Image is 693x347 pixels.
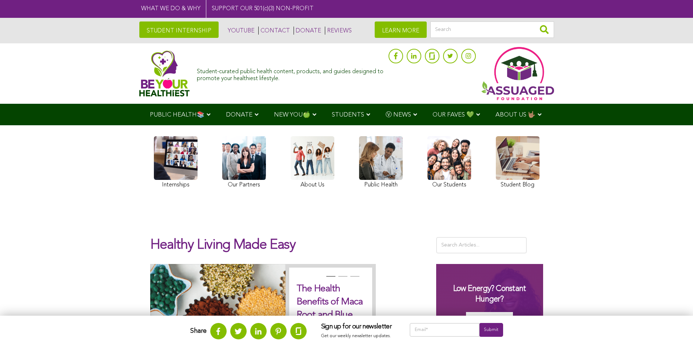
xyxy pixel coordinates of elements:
a: STUDENT INTERNSHIP [139,21,219,38]
span: ABOUT US 🤟🏽 [495,112,535,118]
span: PUBLIC HEALTH📚 [150,112,204,118]
a: REVIEWS [325,27,352,35]
h2: The Health Benefits of Maca Root and Blue Spirulina [296,282,365,335]
img: Get Your Guide [466,312,513,326]
div: Student-curated public health content, products, and guides designed to promote your healthiest l... [197,65,385,82]
a: CONTACT [258,27,290,35]
input: Search Articles... [436,237,527,253]
span: STUDENTS [332,112,364,118]
h3: Sign up for our newsletter [321,323,395,331]
a: YOUTUBE [226,27,255,35]
img: glassdoor.svg [296,327,301,335]
h3: Low Energy? Constant Hunger? [443,284,536,304]
span: Ⓥ NEWS [386,112,411,118]
span: DONATE [226,112,252,118]
button: 2 of 3 [338,276,346,283]
input: Submit [479,323,503,337]
a: DONATE [294,27,321,35]
p: Get our weekly newsletter updates. [321,332,395,340]
input: Search [430,21,554,38]
a: LEARN MORE [375,21,427,38]
img: glassdoor [429,52,434,60]
button: 3 of 3 [350,276,358,283]
h1: Healthy Living Made Easy [150,237,425,260]
strong: Share [190,328,207,334]
span: NEW YOU🍏 [274,112,310,118]
button: 1 of 3 [326,276,334,283]
iframe: Chat Widget [657,312,693,347]
img: Assuaged [139,50,190,96]
div: Navigation Menu [139,104,554,125]
input: Email* [410,323,480,337]
img: Assuaged App [481,47,554,100]
span: OUR FAVES 💚 [433,112,474,118]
